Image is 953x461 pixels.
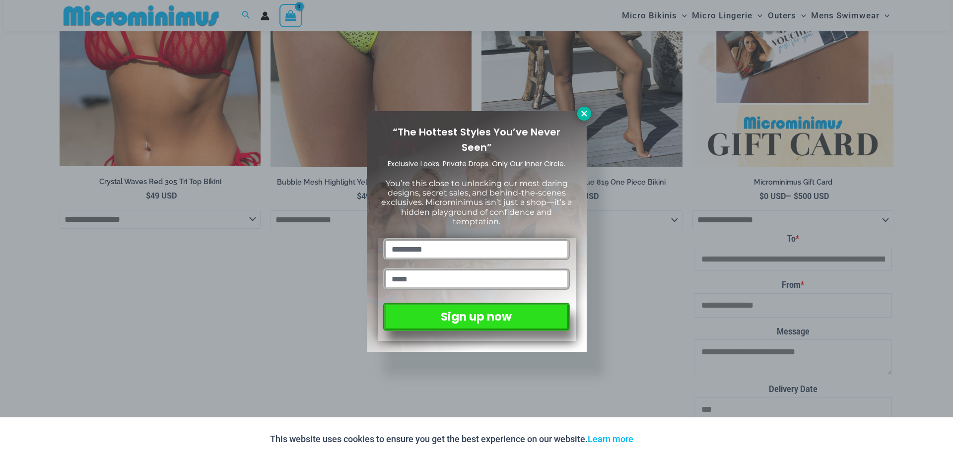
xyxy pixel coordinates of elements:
span: “The Hottest Styles You’ve Never Seen” [393,125,560,154]
span: You’re this close to unlocking our most daring designs, secret sales, and behind-the-scenes exclu... [381,179,572,226]
span: Exclusive Looks. Private Drops. Only Our Inner Circle. [388,159,565,169]
button: Close [577,107,591,121]
a: Learn more [588,434,633,444]
button: Accept [641,427,683,451]
button: Sign up now [383,303,569,331]
p: This website uses cookies to ensure you get the best experience on our website. [270,432,633,447]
